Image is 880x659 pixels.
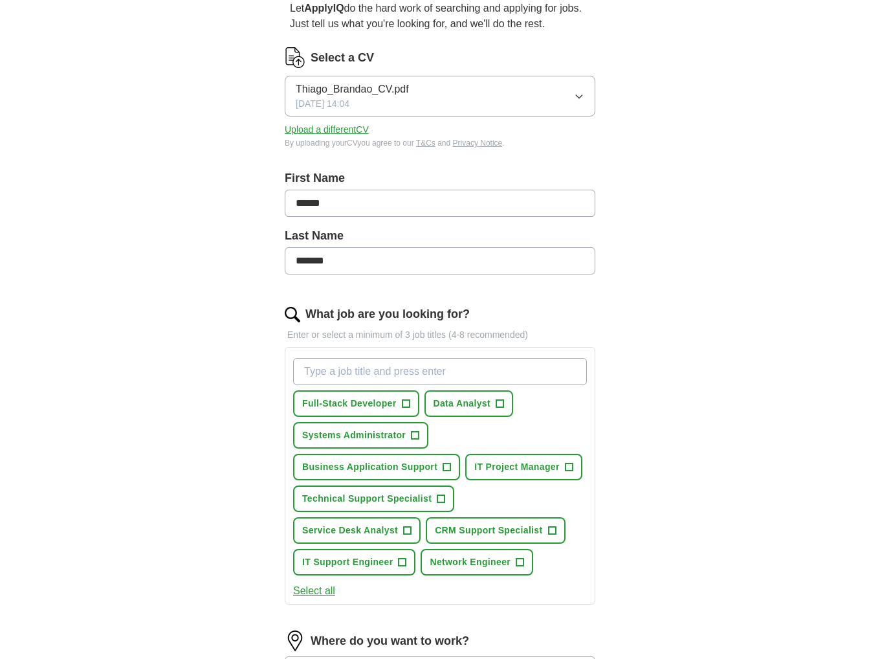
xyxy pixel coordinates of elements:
img: search.png [285,307,300,322]
button: Service Desk Analyst [293,517,421,544]
span: Data Analyst [434,397,491,410]
span: Network Engineer [430,555,511,569]
span: Systems Administrator [302,429,406,442]
button: Data Analyst [424,390,514,417]
span: Technical Support Specialist [302,492,432,506]
label: What job are you looking for? [305,306,470,323]
img: CV Icon [285,47,305,68]
button: IT Project Manager [465,454,582,480]
button: Network Engineer [421,549,533,575]
button: Systems Administrator [293,422,428,449]
a: T&Cs [416,139,435,148]
input: Type a job title and press enter [293,358,587,385]
label: Where do you want to work? [311,632,469,650]
img: location.png [285,631,305,651]
span: Business Application Support [302,460,437,474]
button: IT Support Engineer [293,549,415,575]
button: Select all [293,583,335,599]
p: Enter or select a minimum of 3 job titles (4-8 recommended) [285,328,595,342]
span: Full-Stack Developer [302,397,397,410]
button: Full-Stack Developer [293,390,419,417]
label: Last Name [285,227,595,245]
div: By uploading your CV you agree to our and . [285,137,595,149]
span: IT Support Engineer [302,555,393,569]
span: [DATE] 14:04 [296,97,349,111]
button: Upload a differentCV [285,123,369,137]
span: Thiago_Brandao_CV.pdf [296,82,409,97]
a: Privacy Notice [453,139,503,148]
span: Service Desk Analyst [302,524,398,537]
button: CRM Support Specialist [426,517,565,544]
button: Thiago_Brandao_CV.pdf[DATE] 14:04 [285,76,595,117]
span: IT Project Manager [474,460,560,474]
strong: ApplyIQ [304,3,344,14]
button: Business Application Support [293,454,460,480]
span: CRM Support Specialist [435,524,542,537]
label: First Name [285,170,595,187]
label: Select a CV [311,49,374,67]
button: Technical Support Specialist [293,486,454,512]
